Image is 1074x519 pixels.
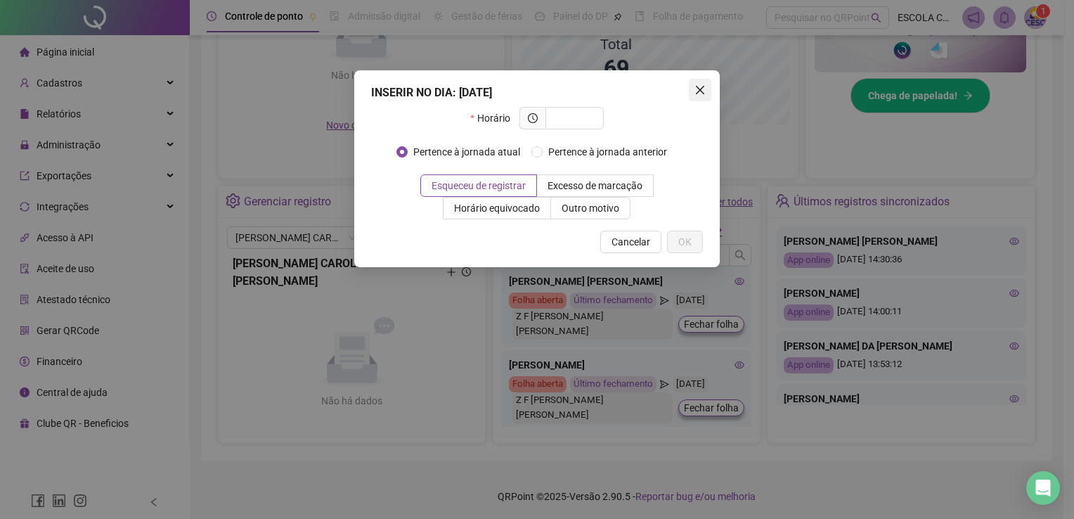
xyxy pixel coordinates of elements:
[1026,471,1060,505] div: Open Intercom Messenger
[408,144,526,160] span: Pertence à jornada atual
[371,84,703,101] div: INSERIR NO DIA : [DATE]
[689,79,711,101] button: Close
[454,203,540,214] span: Horário equivocado
[562,203,619,214] span: Outro motivo
[694,84,706,96] span: close
[528,113,538,123] span: clock-circle
[470,107,519,129] label: Horário
[600,231,661,253] button: Cancelar
[612,234,650,250] span: Cancelar
[432,180,526,191] span: Esqueceu de registrar
[548,180,642,191] span: Excesso de marcação
[543,144,673,160] span: Pertence à jornada anterior
[667,231,703,253] button: OK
